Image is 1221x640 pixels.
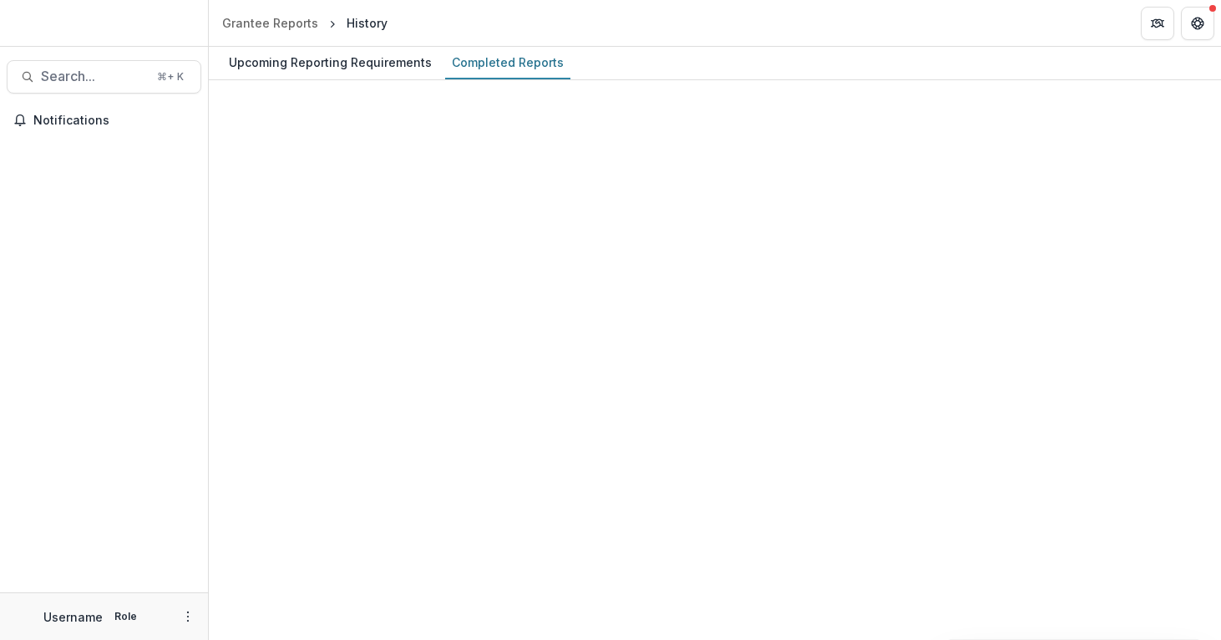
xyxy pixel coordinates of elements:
p: Role [109,609,142,624]
span: Notifications [33,114,195,128]
button: Get Help [1181,7,1214,40]
span: Search... [41,69,147,84]
div: History [347,14,388,32]
div: Upcoming Reporting Requirements [222,50,438,74]
div: ⌘ + K [154,68,187,86]
nav: breadcrumb [215,11,394,35]
div: Grantee Reports [222,14,318,32]
a: Completed Reports [445,47,570,79]
button: Search... [7,60,201,94]
button: Notifications [7,107,201,134]
div: Completed Reports [445,50,570,74]
p: Username [43,608,103,626]
a: Grantee Reports [215,11,325,35]
button: Partners [1141,7,1174,40]
button: More [178,607,198,627]
a: Upcoming Reporting Requirements [222,47,438,79]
